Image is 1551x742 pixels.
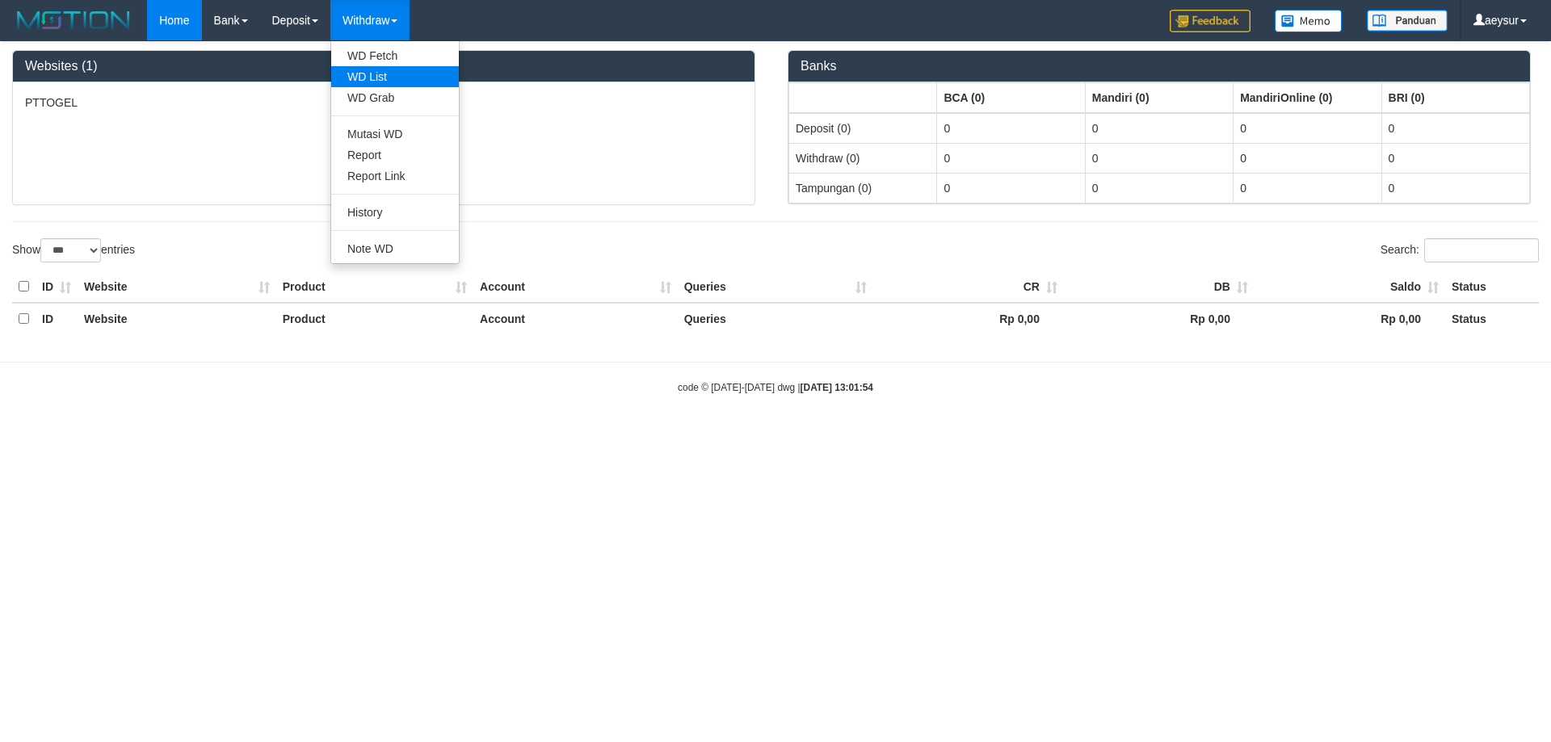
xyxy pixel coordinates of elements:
[937,143,1085,173] td: 0
[1064,303,1255,334] th: Rp 0,00
[25,94,742,111] p: PTTOGEL
[473,271,678,303] th: Account
[1445,271,1539,303] th: Status
[1234,173,1381,203] td: 0
[937,113,1085,144] td: 0
[1234,143,1381,173] td: 0
[1234,113,1381,144] td: 0
[937,82,1085,113] th: Group: activate to sort column ascending
[331,202,459,223] a: History
[1085,82,1233,113] th: Group: activate to sort column ascending
[1424,238,1539,262] input: Search:
[1381,238,1539,262] label: Search:
[12,8,135,32] img: MOTION_logo.png
[12,238,135,262] label: Show entries
[1381,143,1529,173] td: 0
[331,66,459,87] a: WD List
[678,382,873,393] small: code © [DATE]-[DATE] dwg |
[1445,303,1539,334] th: Status
[678,303,873,334] th: Queries
[25,59,742,73] h3: Websites (1)
[331,145,459,166] a: Report
[1085,143,1233,173] td: 0
[331,45,459,66] a: WD Fetch
[36,271,78,303] th: ID
[473,303,678,334] th: Account
[1085,113,1233,144] td: 0
[789,82,937,113] th: Group: activate to sort column ascending
[801,59,1518,73] h3: Banks
[789,113,937,144] td: Deposit (0)
[789,173,937,203] td: Tampungan (0)
[1234,82,1381,113] th: Group: activate to sort column ascending
[937,173,1085,203] td: 0
[873,271,1064,303] th: CR
[78,303,276,334] th: Website
[1064,271,1255,303] th: DB
[331,166,459,187] a: Report Link
[1367,10,1448,31] img: panduan.png
[873,303,1064,334] th: Rp 0,00
[40,238,101,262] select: Showentries
[1085,173,1233,203] td: 0
[1255,303,1445,334] th: Rp 0,00
[36,303,78,334] th: ID
[801,382,873,393] strong: [DATE] 13:01:54
[331,238,459,259] a: Note WD
[678,271,873,303] th: Queries
[331,124,459,145] a: Mutasi WD
[78,271,276,303] th: Website
[1381,113,1529,144] td: 0
[1381,173,1529,203] td: 0
[789,143,937,173] td: Withdraw (0)
[1170,10,1250,32] img: Feedback.jpg
[276,271,473,303] th: Product
[1275,10,1343,32] img: Button%20Memo.svg
[1381,82,1529,113] th: Group: activate to sort column ascending
[1255,271,1445,303] th: Saldo
[331,87,459,108] a: WD Grab
[276,303,473,334] th: Product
